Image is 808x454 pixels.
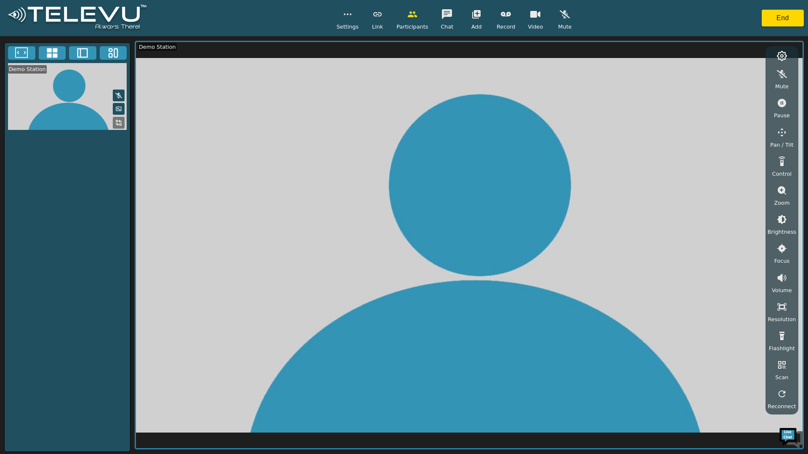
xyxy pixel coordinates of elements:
button: Two Window Medium [69,46,96,60]
span: Chat [441,23,453,31]
img: logoWhite.png [4,3,150,34]
span: Mute [775,82,789,90]
span: Record [497,23,515,31]
span: Participants [396,23,428,31]
button: End [762,10,804,26]
span: Mute [558,23,571,31]
button: Fullscreen [8,46,35,60]
span: Brightness [768,228,796,236]
span: Video [528,23,543,31]
span: Volume [772,286,792,294]
img: Chat Widget [779,425,804,450]
button: Three Window Medium [100,46,127,60]
span: Reconnect [768,402,796,410]
div: Demo Station [8,65,47,73]
span: Focus [774,257,790,265]
button: Replace Feed [113,117,125,129]
span: Scan [775,373,788,381]
button: Mute [113,90,125,101]
button: Picture in Picture [113,103,125,115]
span: Pan / Tilt [770,141,793,149]
span: Flashlight [769,344,795,352]
span: Link [372,23,383,31]
span: Pause [774,111,790,119]
span: Add [471,23,482,31]
span: Settings [337,23,359,31]
button: 4x4 [39,46,66,60]
div: Demo Station [138,43,177,51]
span: Zoom [774,199,789,207]
span: Control [772,170,792,178]
span: Resolution [768,315,796,323]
